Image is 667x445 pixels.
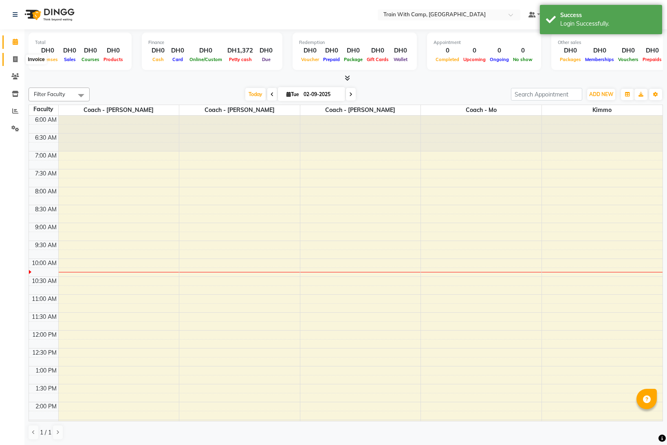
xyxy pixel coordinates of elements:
span: Petty cash [227,57,254,62]
span: Prepaids [641,57,664,62]
div: DH0 [35,46,60,55]
span: Prepaid [321,57,342,62]
div: DH0 [583,46,616,55]
span: Coach - Mo [421,105,542,115]
span: Package [342,57,365,62]
input: 2025-09-02 [301,88,342,101]
span: No show [511,57,535,62]
div: 7:30 AM [33,169,58,178]
div: DH0 [321,46,342,55]
span: Wallet [392,57,409,62]
span: Ongoing [488,57,511,62]
div: DH0 [187,46,224,55]
div: Total [35,39,125,46]
span: Coach - [PERSON_NAME] [59,105,179,115]
span: Packages [558,57,583,62]
div: 7:00 AM [33,151,58,160]
span: Coach - [PERSON_NAME] [300,105,421,115]
div: 1:00 PM [34,366,58,375]
span: Voucher [299,57,321,62]
span: Coach - [PERSON_NAME] [179,105,300,115]
div: 8:00 AM [33,187,58,196]
div: Redemption [299,39,410,46]
div: 12:00 PM [31,331,58,339]
div: Invoice [26,55,46,64]
span: 1 / 1 [40,428,51,437]
span: Vouchers [616,57,641,62]
div: DH0 [168,46,187,55]
div: 11:30 AM [30,313,58,321]
div: 6:00 AM [33,116,58,124]
div: DH0 [256,46,276,55]
div: 2:00 PM [34,402,58,411]
div: DH0 [101,46,125,55]
span: Completed [434,57,461,62]
span: Memberships [583,57,616,62]
span: Kimmo [542,105,663,115]
div: 0 [488,46,511,55]
div: DH0 [342,46,365,55]
div: Appointment [434,39,535,46]
div: DH1,372 [224,46,256,55]
div: 12:30 PM [31,349,58,357]
div: DH0 [616,46,641,55]
span: Tue [284,91,301,97]
div: DH0 [299,46,321,55]
div: 9:30 AM [33,241,58,250]
input: Search Appointment [511,88,582,101]
div: DH0 [641,46,664,55]
div: Login Successfully. [560,20,656,28]
span: Courses [79,57,101,62]
div: DH0 [365,46,391,55]
div: 8:30 AM [33,205,58,214]
div: DH0 [558,46,583,55]
span: Filter Faculty [34,91,65,97]
div: 9:00 AM [33,223,58,232]
div: 10:00 AM [30,259,58,267]
div: 0 [434,46,461,55]
span: Online/Custom [187,57,224,62]
span: ADD NEW [589,91,613,97]
div: Success [560,11,656,20]
span: Products [101,57,125,62]
div: 2:30 PM [34,420,58,429]
span: Today [245,88,266,101]
button: ADD NEW [587,89,615,100]
div: DH0 [79,46,101,55]
span: Upcoming [461,57,488,62]
div: 1:30 PM [34,384,58,393]
div: Faculty [29,105,58,114]
span: Due [260,57,273,62]
div: 11:00 AM [30,295,58,303]
div: 10:30 AM [30,277,58,285]
div: DH0 [148,46,168,55]
div: 0 [511,46,535,55]
span: Cash [150,57,166,62]
div: Finance [148,39,276,46]
div: DH0 [60,46,79,55]
img: logo [21,3,77,26]
div: 6:30 AM [33,134,58,142]
div: 0 [461,46,488,55]
span: Gift Cards [365,57,391,62]
div: DH0 [391,46,410,55]
span: Sales [62,57,78,62]
span: Card [170,57,185,62]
